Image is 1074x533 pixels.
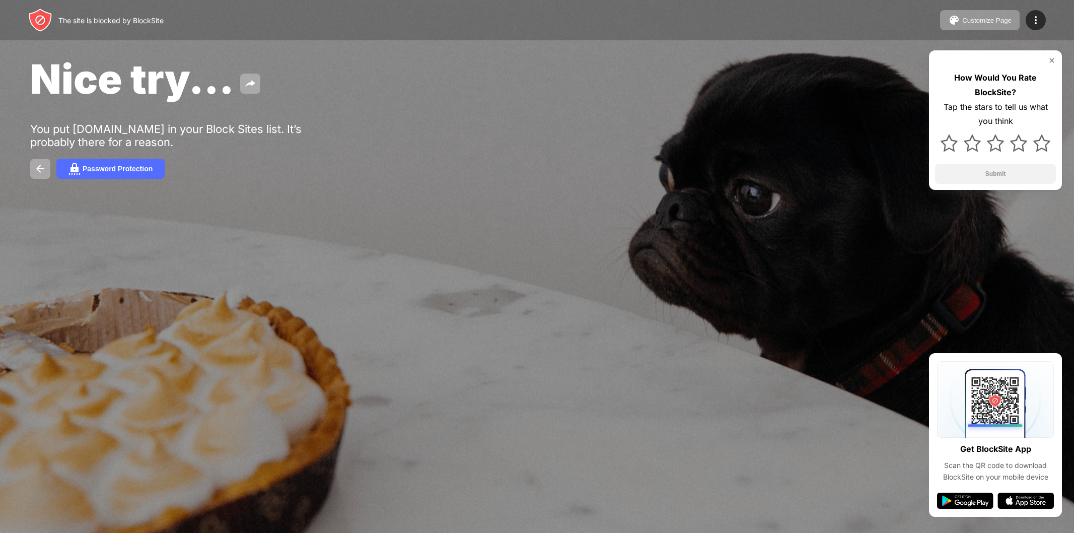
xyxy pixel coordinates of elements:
img: app-store.svg [997,493,1054,509]
img: star.svg [987,135,1004,152]
img: share.svg [244,78,256,90]
span: Nice try... [30,54,234,103]
div: How Would You Rate BlockSite? [935,71,1056,100]
button: Password Protection [56,159,165,179]
img: back.svg [34,163,46,175]
img: star.svg [941,135,958,152]
img: star.svg [1033,135,1050,152]
div: Get BlockSite App [960,442,1031,456]
div: Scan the QR code to download BlockSite on your mobile device [937,460,1054,483]
img: star.svg [1010,135,1027,152]
img: pallet.svg [948,14,960,26]
img: rate-us-close.svg [1048,56,1056,64]
div: Tap the stars to tell us what you think [935,100,1056,129]
img: google-play.svg [937,493,993,509]
img: password.svg [68,163,81,175]
button: Submit [935,164,1056,184]
button: Customize Page [940,10,1020,30]
div: The site is blocked by BlockSite [58,16,164,25]
img: qrcode.svg [937,361,1054,438]
img: star.svg [964,135,981,152]
div: You put [DOMAIN_NAME] in your Block Sites list. It’s probably there for a reason. [30,122,341,149]
img: menu-icon.svg [1030,14,1042,26]
div: Password Protection [83,165,153,173]
div: Customize Page [962,17,1012,24]
iframe: Banner [30,406,268,521]
img: header-logo.svg [28,8,52,32]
